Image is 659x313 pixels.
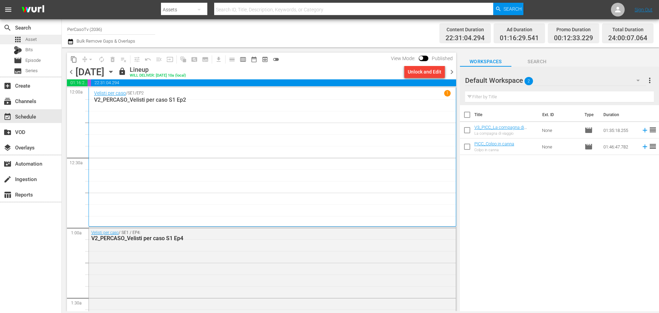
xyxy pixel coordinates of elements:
div: Lineup [130,66,186,74]
p: V2_PERCASO_Velisti per caso S1 Ep2 [94,97,451,103]
span: Workspaces [460,57,511,66]
span: Download as CSV [211,53,224,66]
span: Episode [585,143,593,151]
span: Month Calendar View [248,54,259,65]
span: Toggle to switch from Published to Draft view. [419,56,424,60]
span: Remove Gaps & Overlaps [79,54,96,65]
span: Overlays [3,144,12,152]
span: View Backup [259,54,270,65]
span: Series [14,67,22,75]
div: Promo Duration [554,25,593,34]
span: content_copy [70,56,77,63]
th: Duration [599,105,640,124]
span: Asset [14,35,22,44]
div: / SE1 / EP4: [91,230,416,242]
span: 24:00:07.064 [608,34,647,42]
div: [DATE] [76,66,104,78]
button: Search [493,3,523,15]
p: 1 [446,91,449,96]
span: date_range_outlined [251,56,257,63]
span: View Mode: [388,56,419,61]
span: chevron_right [448,68,456,76]
span: search [3,24,12,32]
span: reorder [649,126,657,134]
a: Velisti per caso [91,230,119,235]
span: movie [14,56,22,65]
span: menu [4,5,12,14]
span: Create Series Block [200,54,211,65]
span: Loop Content [96,54,107,65]
span: Published [428,56,456,61]
a: V3_PICC_La compagna di viaggio [474,125,527,135]
svg: Add to Schedule [641,126,649,134]
span: calendar_view_week_outlined [240,56,246,63]
td: 01:46:47.782 [601,138,638,155]
span: Week Calendar View [238,54,248,65]
span: Day Calendar View [224,53,238,66]
div: La compagna di viaggio [474,131,536,136]
th: Title [474,105,539,124]
td: None [539,138,582,155]
span: reorder [649,142,657,150]
div: Content Duration [446,25,485,34]
span: Asset [25,36,37,43]
span: 22:31:04.294 [446,34,485,42]
span: Series [25,67,38,74]
span: 00:12:33.229 [554,34,593,42]
div: Unlock and Edit [408,66,441,78]
svg: Add to Schedule [641,143,649,150]
span: 00:12:33.229 [88,79,91,86]
button: more_vert [646,72,654,89]
p: SE1 / [128,91,137,96]
span: 24 hours Lineup View is OFF [270,54,281,65]
span: Search [511,57,563,66]
span: more_vert [646,76,654,85]
span: event_available [3,113,12,121]
span: lock [118,67,126,76]
span: 01:16:29.541 [500,34,539,42]
span: Bulk Remove Gaps & Overlaps [76,38,135,44]
button: Unlock and Edit [404,66,445,78]
p: / [126,91,128,96]
span: Ingestion [3,175,12,183]
span: Episode [585,126,593,134]
span: VOD [3,128,12,136]
span: chevron_left [67,68,76,76]
p: EP2 [137,91,144,96]
span: toggle_off [273,56,279,63]
span: 01:16:29.541 [67,79,88,86]
a: Velisti per caso [94,90,126,96]
a: PICC_Colpo in canna [474,141,514,146]
th: Ext. ID [538,105,580,124]
span: 2 [524,74,533,88]
th: Type [580,105,599,124]
span: 22:31:04.294 [91,79,456,86]
span: Search [504,3,522,15]
img: ans4CAIJ8jUAAAAAAAAAAAAAAAAAAAAAAAAgQb4GAAAAAAAAAAAAAAAAAAAAAAAAJMjXAAAAAAAAAAAAAAAAAAAAAAAAgAT5G... [16,2,49,18]
span: Episode [25,57,41,64]
td: 01:35:18.255 [601,122,638,138]
div: V2_PERCASO_Velisti per caso S1 Ep4 [91,235,416,242]
a: Sign Out [635,7,652,12]
div: Colpo in canna [474,148,514,152]
div: WILL DELIVER: [DATE] 10a (local) [130,74,186,78]
td: None [539,122,582,138]
span: Reports [3,191,12,199]
div: Default Workspace [465,71,646,90]
span: Automation [3,160,12,168]
span: Channels [3,97,12,105]
span: Bits [25,46,33,53]
div: Total Duration [608,25,647,34]
span: preview_outlined [262,56,268,63]
div: Ad Duration [500,25,539,34]
span: Create [3,82,12,90]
